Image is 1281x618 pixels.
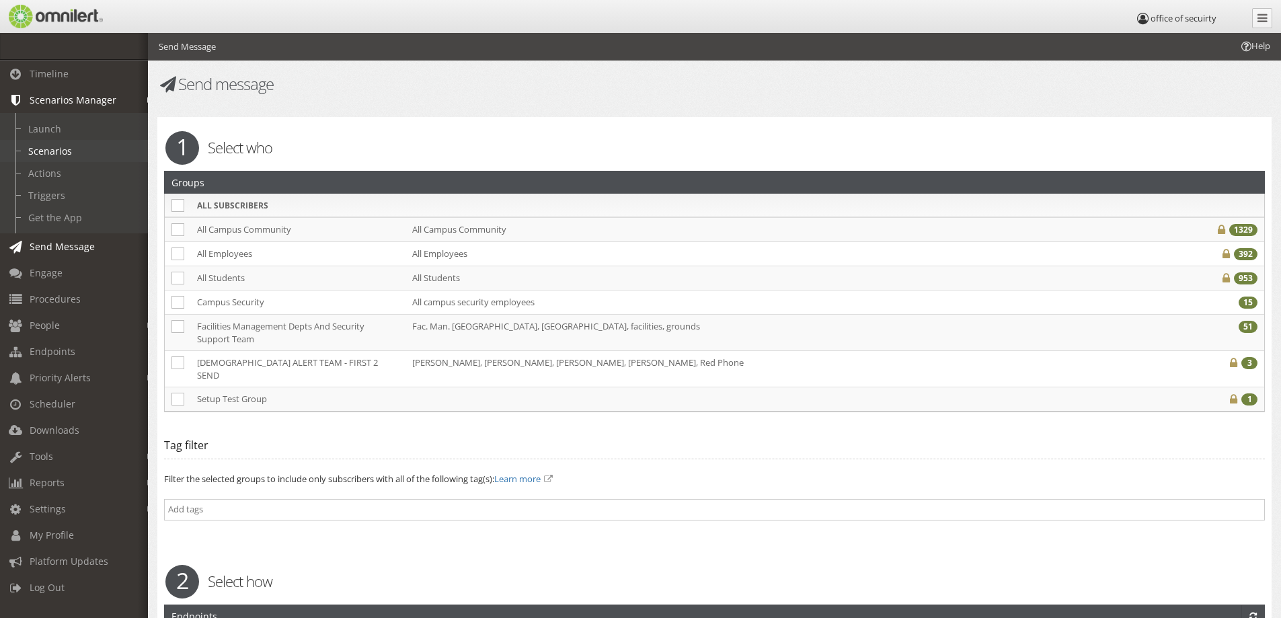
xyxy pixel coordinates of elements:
span: Timeline [30,67,69,80]
span: Scheduler [30,397,75,410]
span: Endpoints [30,345,75,358]
td: All Employees [405,241,1150,266]
div: 3 [1241,357,1257,369]
span: Tools [30,450,53,463]
span: People [30,319,60,332]
span: 1 [165,131,199,165]
div: 51 [1239,321,1257,333]
h1: Send message [157,75,706,93]
div: 15 [1239,297,1257,309]
td: All Students [405,266,1150,290]
td: Setup Test Group [190,387,405,412]
span: Send Message [30,240,95,253]
input: Add tags [168,503,1261,516]
span: Scenarios Manager [30,93,116,106]
legend: Tag filter [164,432,1265,459]
h2: Select how [155,571,1274,591]
h2: Groups [171,171,204,193]
i: Private [1218,225,1225,234]
span: Engage [30,266,63,279]
span: Downloads [30,424,79,436]
span: Priority Alerts [30,371,91,384]
td: Facilities Management Depts And Security Support Team [190,314,405,350]
span: 2 [165,565,199,598]
div: 1329 [1229,224,1257,236]
td: [DEMOGRAPHIC_DATA] ALERT TEAM - FIRST 2 SEND [190,351,405,387]
td: All Campus Community [405,217,1150,242]
i: Private [1230,358,1237,367]
span: Reports [30,476,65,489]
h2: Select who [155,137,1274,157]
li: Send Message [159,40,216,53]
span: Log Out [30,581,65,594]
a: Learn more [494,473,541,485]
td: All campus security employees [405,290,1150,314]
span: Help [1239,40,1270,52]
td: All Students [190,266,405,290]
img: Omnilert [7,5,103,28]
span: My Profile [30,529,74,541]
div: 392 [1234,248,1257,260]
a: Collapse Menu [1252,8,1272,28]
p: Filter the selected groups to include only subscribers with all of the following tag(s): [164,473,1265,486]
td: All Employees [190,241,405,266]
i: Private [1222,249,1230,258]
span: Procedures [30,293,81,305]
td: Fac. Man. [GEOGRAPHIC_DATA], [GEOGRAPHIC_DATA], facilities, grounds [405,314,1150,350]
td: All Campus Community [190,217,405,242]
span: Platform Updates [30,555,108,568]
td: Campus Security [190,290,405,314]
span: Settings [30,502,66,515]
span: office of secuirty [1151,12,1216,24]
div: 1 [1241,393,1257,405]
div: 953 [1234,272,1257,284]
i: Private [1222,274,1230,282]
span: Help [30,9,58,22]
th: ALL SUBSCRIBERS [190,194,405,217]
td: [PERSON_NAME], [PERSON_NAME], [PERSON_NAME], [PERSON_NAME], Red Phone [405,351,1150,387]
i: Private [1230,395,1237,403]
